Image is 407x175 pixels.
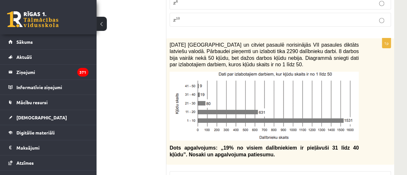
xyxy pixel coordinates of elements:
[16,130,55,135] span: Digitālie materiāli
[8,140,88,155] a: Maksājumi
[16,160,34,166] span: Atzīmes
[16,80,88,95] legend: Informatīvie ziņojumi
[170,145,359,157] span: Dots apgalvojums: „19% no visiem dalībniekiem ir pieļāvuši 31 līdz 40 kļūdu”. Nosaki un apgalvoju...
[170,72,359,141] img: Attēls, kurā ir teksts, ekrānuzņēmums, rinda, skice Mākslīgā intelekta ģenerēts saturs var būt ne...
[170,42,359,68] span: [DATE] [GEOGRAPHIC_DATA] un citviet pasaulē norisinājās VII pasaules diktāts latviešu valodā. Pār...
[8,155,88,170] a: Atzīmes
[8,95,88,110] a: Mācību resursi
[8,65,88,79] a: Ziņojumi371
[16,115,67,120] span: [DEMOGRAPHIC_DATA]
[173,2,176,5] span: x
[8,50,88,64] a: Aktuāli
[16,54,32,60] span: Aktuāli
[173,19,176,22] span: x
[16,65,88,79] legend: Ziņojumi
[8,80,88,95] a: Informatīvie ziņojumi
[8,110,88,125] a: [DEMOGRAPHIC_DATA]
[382,38,391,48] p: 1p
[16,99,48,105] span: Mācību resursi
[16,39,33,45] span: Sākums
[176,17,180,20] span: 10
[7,11,59,27] a: Rīgas 1. Tālmācības vidusskola
[16,140,88,155] legend: Maksājumi
[8,34,88,49] a: Sākums
[77,68,88,77] i: 371
[8,125,88,140] a: Digitālie materiāli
